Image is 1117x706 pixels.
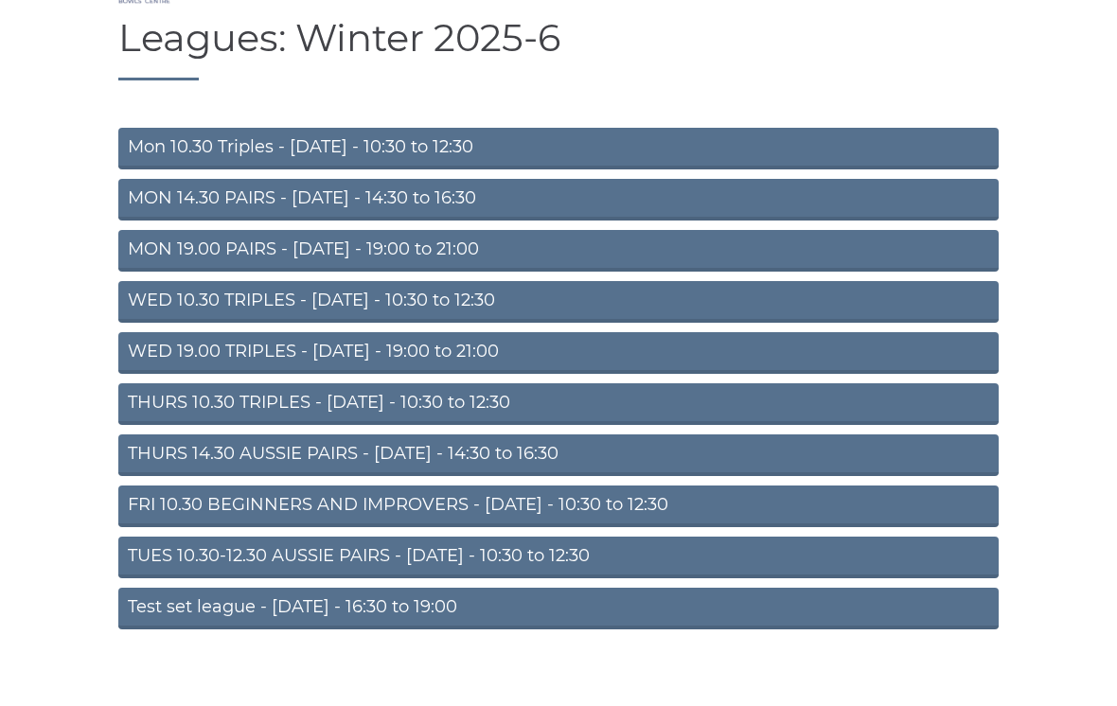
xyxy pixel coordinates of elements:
a: THURS 10.30 TRIPLES - [DATE] - 10:30 to 12:30 [118,383,999,425]
a: Mon 10.30 Triples - [DATE] - 10:30 to 12:30 [118,128,999,169]
a: THURS 14.30 AUSSIE PAIRS - [DATE] - 14:30 to 16:30 [118,434,999,476]
a: FRI 10.30 BEGINNERS AND IMPROVERS - [DATE] - 10:30 to 12:30 [118,485,999,527]
h1: Leagues: Winter 2025-6 [118,17,999,80]
a: WED 10.30 TRIPLES - [DATE] - 10:30 to 12:30 [118,281,999,323]
a: TUES 10.30-12.30 AUSSIE PAIRS - [DATE] - 10:30 to 12:30 [118,537,999,578]
a: Test set league - [DATE] - 16:30 to 19:00 [118,588,999,629]
a: WED 19.00 TRIPLES - [DATE] - 19:00 to 21:00 [118,332,999,374]
a: MON 14.30 PAIRS - [DATE] - 14:30 to 16:30 [118,179,999,221]
a: MON 19.00 PAIRS - [DATE] - 19:00 to 21:00 [118,230,999,272]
